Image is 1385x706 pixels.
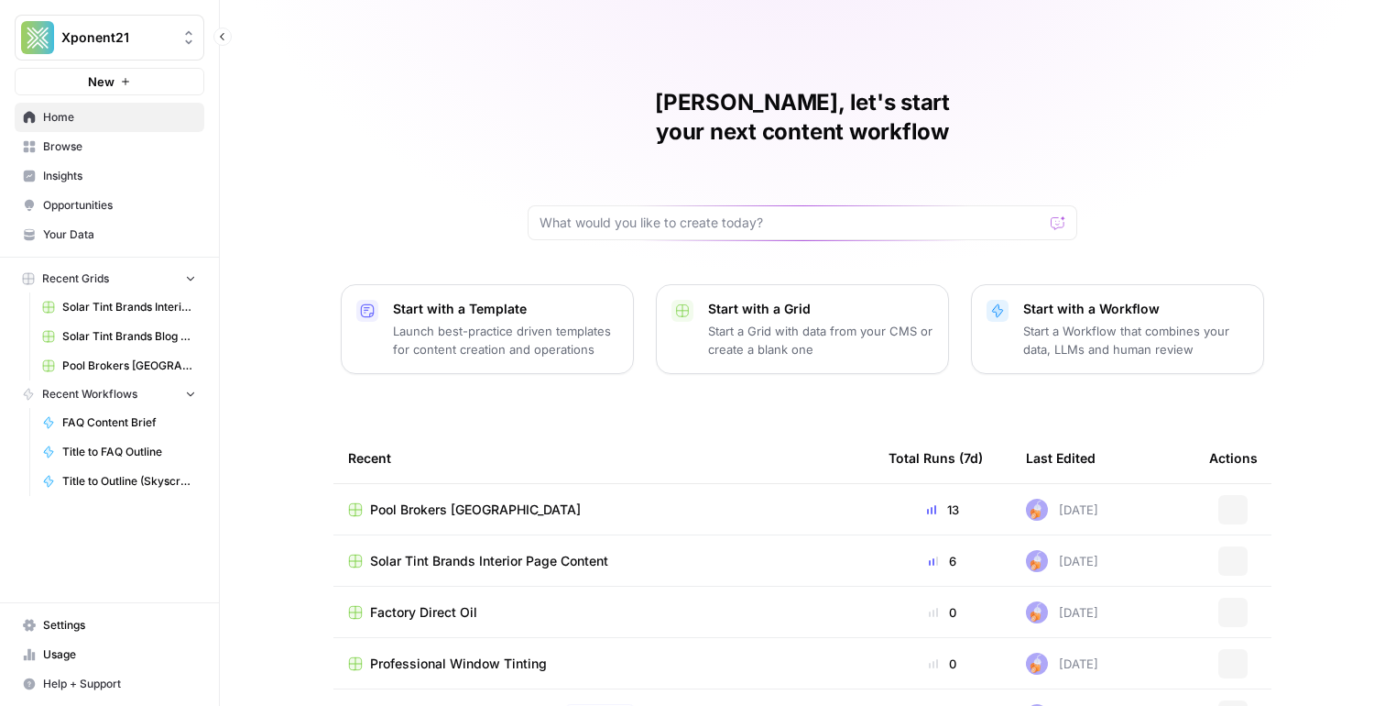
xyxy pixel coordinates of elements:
a: Pool Brokers [GEOGRAPHIC_DATA] [34,351,204,381]
a: Browse [15,132,204,161]
img: ly0f5newh3rn50akdwmtp9dssym0 [1026,499,1048,521]
a: Your Data [15,220,204,249]
img: ly0f5newh3rn50akdwmtp9dssym0 [1026,550,1048,572]
span: Recent Grids [42,270,109,287]
div: Total Runs (7d) [889,433,983,483]
a: Title to FAQ Outline [34,437,204,467]
span: Pool Brokers [GEOGRAPHIC_DATA] [370,501,581,519]
div: [DATE] [1026,550,1098,572]
span: Browse [43,138,196,155]
p: Start a Grid with data from your CMS or create a blank one [708,322,933,359]
button: Recent Grids [15,265,204,292]
span: Insights [43,168,196,184]
a: Professional Window Tinting [348,655,859,673]
div: Recent [348,433,859,483]
h1: [PERSON_NAME], let's start your next content workflow [528,88,1077,147]
div: 6 [889,552,997,570]
span: Home [43,109,196,126]
a: Opportunities [15,191,204,220]
a: FAQ Content Brief [34,408,204,437]
a: Factory Direct Oil [348,603,859,622]
span: Pool Brokers [GEOGRAPHIC_DATA] [62,358,196,374]
span: Solar Tint Brands Blog Workflows [62,328,196,345]
div: 0 [889,603,997,622]
button: Help + Support [15,669,204,699]
a: Settings [15,611,204,640]
a: Insights [15,161,204,191]
span: Title to FAQ Outline [62,444,196,460]
div: [DATE] [1026,499,1098,521]
p: Launch best-practice driven templates for content creation and operations [393,322,618,359]
button: Start with a WorkflowStart a Workflow that combines your data, LLMs and human review [971,284,1264,374]
button: Recent Workflows [15,381,204,408]
p: Start with a Grid [708,300,933,318]
div: 13 [889,501,997,519]
a: Home [15,103,204,132]
p: Start a Workflow that combines your data, LLMs and human review [1023,322,1249,359]
span: New [88,72,115,91]
button: Start with a TemplateLaunch best-practice driven templates for content creation and operations [341,284,634,374]
img: Xponent21 Logo [21,21,54,54]
span: Usage [43,646,196,663]
span: Solar Tint Brands Interior Page Content [370,552,608,570]
span: Solar Tint Brands Interior Page Content [62,299,196,315]
img: ly0f5newh3rn50akdwmtp9dssym0 [1026,601,1048,623]
span: Title to Outline (Skyscraper Test) [62,473,196,490]
span: Settings [43,617,196,634]
span: Help + Support [43,676,196,692]
div: Last Edited [1026,433,1096,483]
input: What would you like to create today? [540,214,1043,232]
span: Factory Direct Oil [370,603,477,622]
p: Start with a Template [393,300,618,318]
p: Start with a Workflow [1023,300,1249,318]
span: FAQ Content Brief [62,414,196,431]
a: Solar Tint Brands Blog Workflows [34,322,204,351]
span: Recent Workflows [42,386,137,403]
div: [DATE] [1026,601,1098,623]
a: Pool Brokers [GEOGRAPHIC_DATA] [348,501,859,519]
a: Usage [15,640,204,669]
span: Opportunities [43,197,196,214]
button: New [15,68,204,95]
button: Workspace: Xponent21 [15,15,204,61]
a: Solar Tint Brands Interior Page Content [34,292,204,322]
span: Xponent21 [61,28,172,47]
div: Actions [1209,433,1258,483]
div: [DATE] [1026,653,1098,675]
button: Start with a GridStart a Grid with data from your CMS or create a blank one [656,284,949,374]
span: Your Data [43,226,196,243]
img: ly0f5newh3rn50akdwmtp9dssym0 [1026,653,1048,675]
a: Title to Outline (Skyscraper Test) [34,467,204,496]
span: Professional Window Tinting [370,655,547,673]
div: 0 [889,655,997,673]
a: Solar Tint Brands Interior Page Content [348,552,859,570]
